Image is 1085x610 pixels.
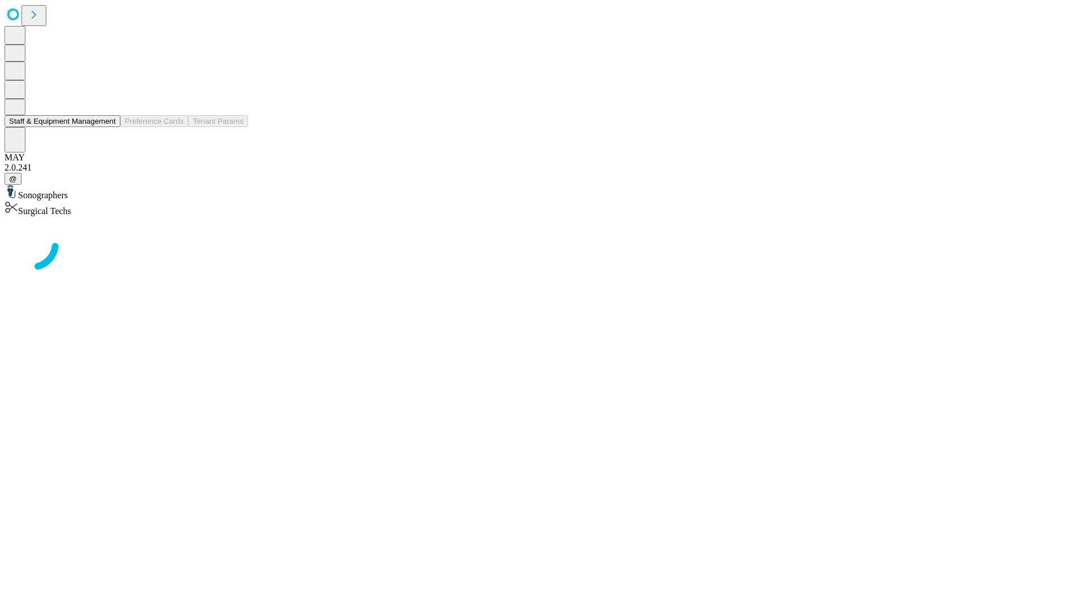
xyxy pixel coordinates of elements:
[5,201,1080,216] div: Surgical Techs
[5,185,1080,201] div: Sonographers
[188,115,248,127] button: Tenant Params
[120,115,188,127] button: Preference Cards
[5,163,1080,173] div: 2.0.241
[9,175,17,183] span: @
[5,173,21,185] button: @
[5,115,120,127] button: Staff & Equipment Management
[5,152,1080,163] div: MAY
